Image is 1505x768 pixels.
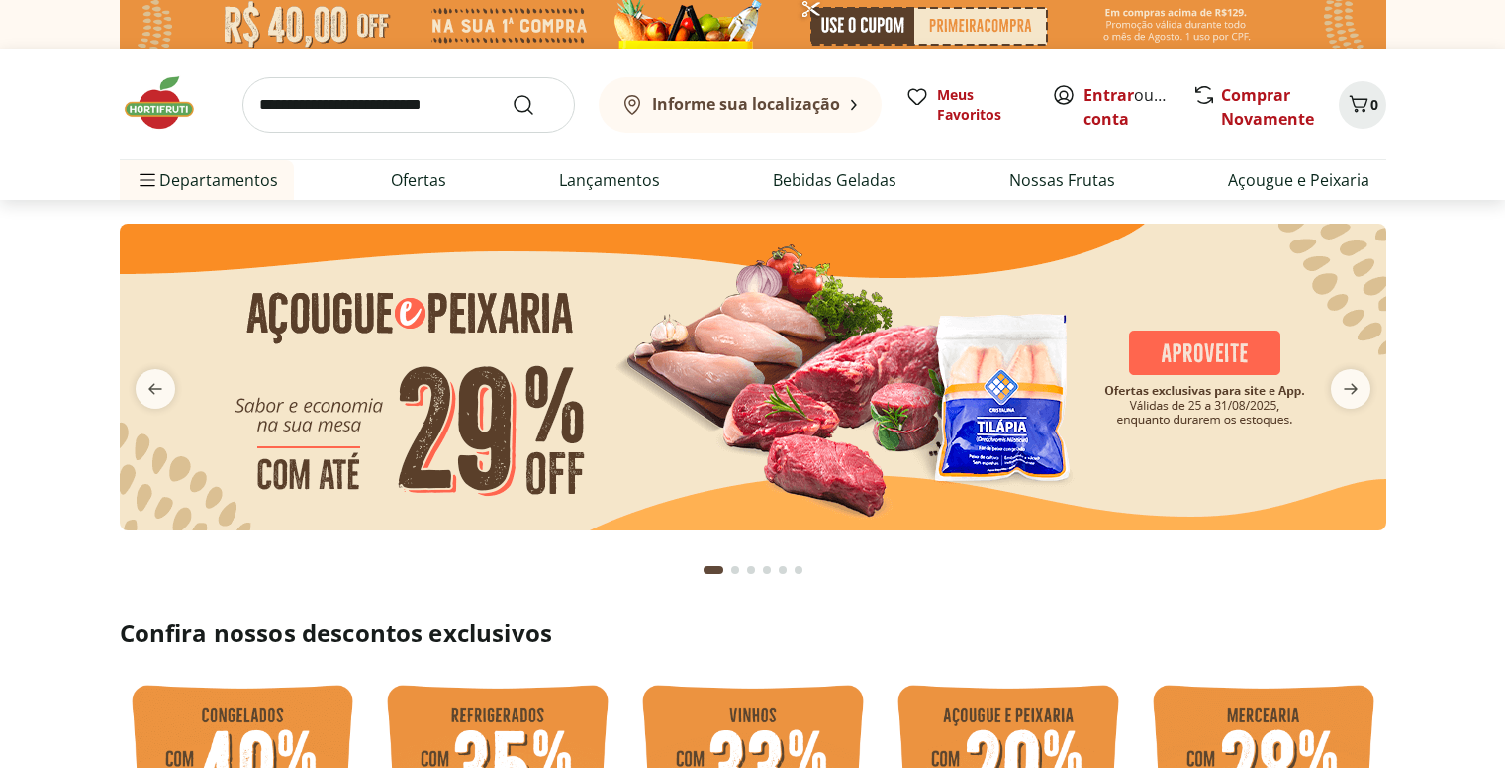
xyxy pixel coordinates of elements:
[120,224,1386,530] img: açougue
[1083,83,1172,131] span: ou
[1083,84,1192,130] a: Criar conta
[937,85,1028,125] span: Meus Favoritos
[1228,168,1369,192] a: Açougue e Peixaria
[1370,95,1378,114] span: 0
[652,93,840,115] b: Informe sua localização
[775,546,791,594] button: Go to page 5 from fs-carousel
[391,168,446,192] a: Ofertas
[759,546,775,594] button: Go to page 4 from fs-carousel
[136,156,159,204] button: Menu
[242,77,575,133] input: search
[120,618,1386,649] h2: Confira nossos descontos exclusivos
[120,73,219,133] img: Hortifruti
[136,156,278,204] span: Departamentos
[1009,168,1115,192] a: Nossas Frutas
[727,546,743,594] button: Go to page 2 from fs-carousel
[743,546,759,594] button: Go to page 3 from fs-carousel
[559,168,660,192] a: Lançamentos
[599,77,882,133] button: Informe sua localização
[120,369,191,409] button: previous
[1339,81,1386,129] button: Carrinho
[905,85,1028,125] a: Meus Favoritos
[791,546,806,594] button: Go to page 6 from fs-carousel
[1315,369,1386,409] button: next
[700,546,727,594] button: Current page from fs-carousel
[512,93,559,117] button: Submit Search
[1083,84,1134,106] a: Entrar
[773,168,896,192] a: Bebidas Geladas
[1221,84,1314,130] a: Comprar Novamente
